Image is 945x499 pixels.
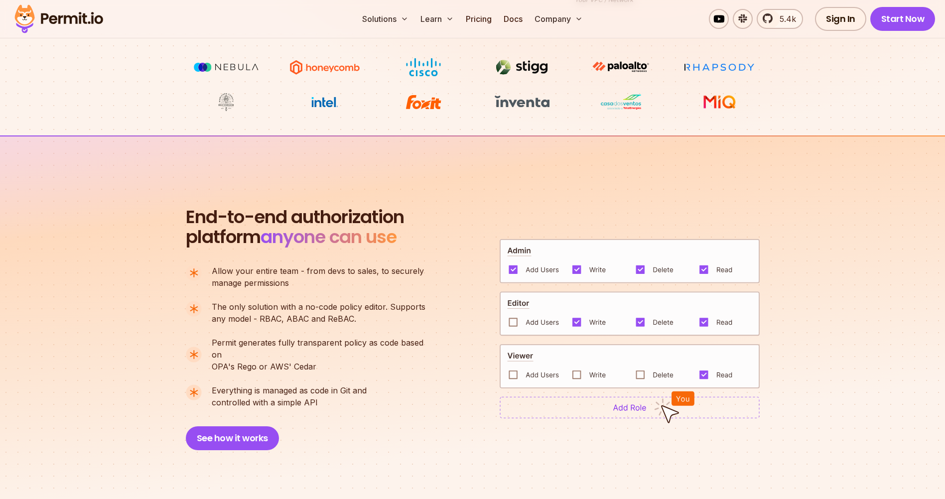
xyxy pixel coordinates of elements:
p: controlled with a simple API [212,384,367,408]
button: See how it works [186,426,279,450]
button: Learn [416,9,458,29]
img: MIQ [685,94,753,111]
button: Company [531,9,587,29]
img: inventa [485,93,559,111]
img: Nebula [189,58,264,77]
button: Solutions [358,9,412,29]
span: The only solution with a no-code policy editor. Supports [212,301,425,313]
span: Everything is managed as code in Git and [212,384,367,396]
img: Intel [287,93,362,112]
img: Honeycomb [287,58,362,77]
p: manage permissions [212,265,424,289]
p: any model - RBAC, ABAC and ReBAC. [212,301,425,325]
a: Pricing [462,9,496,29]
a: Sign In [815,7,866,31]
img: Rhapsody Health [682,58,757,77]
img: Maricopa County Recorder\'s Office [189,93,264,112]
span: 5.4k [774,13,796,25]
img: Foxit [386,93,461,112]
a: Start Now [870,7,936,31]
img: Cisco [386,58,461,77]
img: paloalto [583,58,658,76]
a: 5.4k [757,9,803,29]
a: Docs [500,9,527,29]
img: Casa dos Ventos [583,93,658,112]
p: OPA's Rego or AWS' Cedar [212,337,434,373]
span: Permit generates fully transparent policy as code based on [212,337,434,361]
span: anyone can use [261,224,397,249]
span: End-to-end authorization [186,207,404,227]
h2: platform [186,207,404,247]
span: Allow your entire team - from devs to sales, to securely [212,265,424,277]
img: Stigg [485,58,559,77]
img: Permit logo [10,2,108,36]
